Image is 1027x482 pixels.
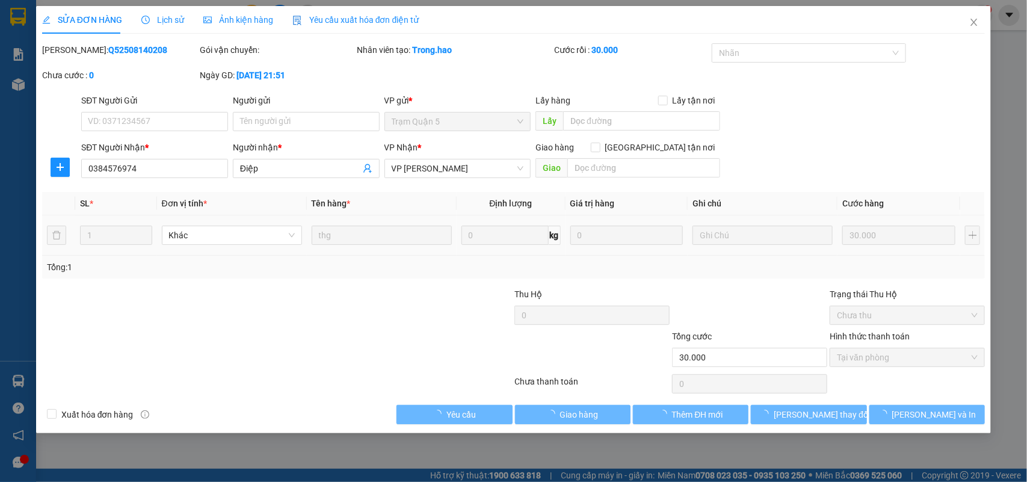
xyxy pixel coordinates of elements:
[81,94,228,107] div: SĐT Người Gửi
[446,408,476,421] span: Yêu cầu
[42,16,51,24] span: edit
[668,94,720,107] span: Lấy tận nơi
[633,405,748,424] button: Thêm ĐH mới
[563,111,720,131] input: Dọc đường
[80,199,90,208] span: SL
[535,111,563,131] span: Lấy
[830,332,910,341] label: Hình thức thanh toán
[312,199,351,208] span: Tên hàng
[42,69,197,82] div: Chưa cước :
[57,408,138,421] span: Xuất hóa đơn hàng
[392,113,524,131] span: Trạm Quận 5
[760,410,774,418] span: loading
[672,332,712,341] span: Tổng cước
[141,16,150,24] span: clock-circle
[42,43,197,57] div: [PERSON_NAME]:
[162,199,207,208] span: Đơn vị tính
[141,15,184,25] span: Lịch sử
[514,375,671,396] div: Chưa thanh toán
[81,141,228,154] div: SĐT Người Nhận
[292,15,419,25] span: Yêu cầu xuất hóa đơn điện tử
[672,408,723,421] span: Thêm ĐH mới
[490,199,532,208] span: Định lượng
[969,17,979,27] span: close
[357,43,552,57] div: Nhân viên tạo:
[384,143,418,152] span: VP Nhận
[560,408,599,421] span: Giao hàng
[554,43,709,57] div: Cước rồi :
[141,410,149,419] span: info-circle
[433,410,446,418] span: loading
[47,261,397,274] div: Tổng: 1
[570,199,615,208] span: Giá trị hàng
[392,159,524,178] span: VP Bạc Liêu
[965,226,980,245] button: plus
[363,164,372,173] span: user-add
[600,141,720,154] span: [GEOGRAPHIC_DATA] tận nơi
[957,6,991,40] button: Close
[692,226,833,245] input: Ghi Chú
[535,143,574,152] span: Giao hàng
[535,158,567,178] span: Giao
[774,408,870,421] span: [PERSON_NAME] thay đổi
[892,408,976,421] span: [PERSON_NAME] và In
[549,226,561,245] span: kg
[47,226,66,245] button: delete
[51,162,69,172] span: plus
[233,94,380,107] div: Người gửi
[169,226,295,244] span: Khác
[384,94,531,107] div: VP gửi
[203,15,273,25] span: Ảnh kiện hàng
[89,70,94,80] b: 0
[292,16,302,25] img: icon
[233,141,380,154] div: Người nhận
[203,16,212,24] span: picture
[42,15,122,25] span: SỬA ĐƠN HÀNG
[413,45,452,55] b: Trong.hao
[842,199,884,208] span: Cước hàng
[591,45,618,55] b: 30.000
[837,348,978,366] span: Tại văn phòng
[570,226,683,245] input: 0
[514,289,542,299] span: Thu Hộ
[837,306,978,324] span: Chưa thu
[515,405,631,424] button: Giao hàng
[236,70,285,80] b: [DATE] 21:51
[200,69,355,82] div: Ngày GD:
[547,410,560,418] span: loading
[567,158,720,178] input: Dọc đường
[830,288,985,301] div: Trạng thái Thu Hộ
[842,226,955,245] input: 0
[869,405,985,424] button: [PERSON_NAME] và In
[396,405,512,424] button: Yêu cầu
[108,45,167,55] b: Q52508140208
[659,410,672,418] span: loading
[751,405,866,424] button: [PERSON_NAME] thay đổi
[312,226,452,245] input: VD: Bàn, Ghế
[879,410,892,418] span: loading
[688,192,837,215] th: Ghi chú
[200,43,355,57] div: Gói vận chuyển:
[51,158,70,177] button: plus
[535,96,570,105] span: Lấy hàng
